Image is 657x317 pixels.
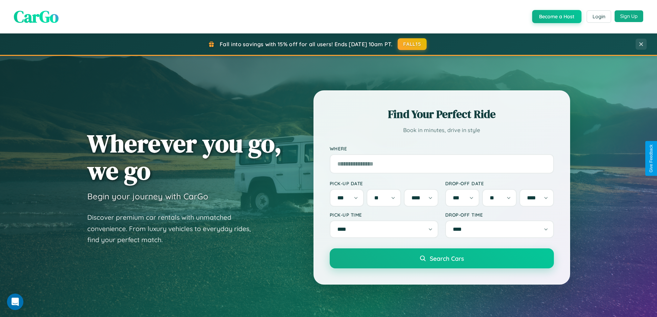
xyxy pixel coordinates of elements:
span: Fall into savings with 15% off for all users! Ends [DATE] 10am PT. [220,41,392,48]
h1: Wherever you go, we go [87,130,282,184]
button: Become a Host [532,10,581,23]
button: Sign Up [615,10,643,22]
button: Login [587,10,611,23]
span: CarGo [14,5,59,28]
button: Search Cars [330,248,554,268]
h2: Find Your Perfect Ride [330,107,554,122]
button: FALL15 [398,38,427,50]
p: Discover premium car rentals with unmatched convenience. From luxury vehicles to everyday rides, ... [87,212,260,246]
label: Where [330,146,554,151]
label: Drop-off Date [445,180,554,186]
h3: Begin your journey with CarGo [87,191,208,201]
label: Pick-up Date [330,180,438,186]
p: Book in minutes, drive in style [330,125,554,135]
iframe: Intercom live chat [7,294,23,310]
span: Search Cars [430,255,464,262]
label: Pick-up Time [330,212,438,218]
label: Drop-off Time [445,212,554,218]
div: Give Feedback [649,145,654,172]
